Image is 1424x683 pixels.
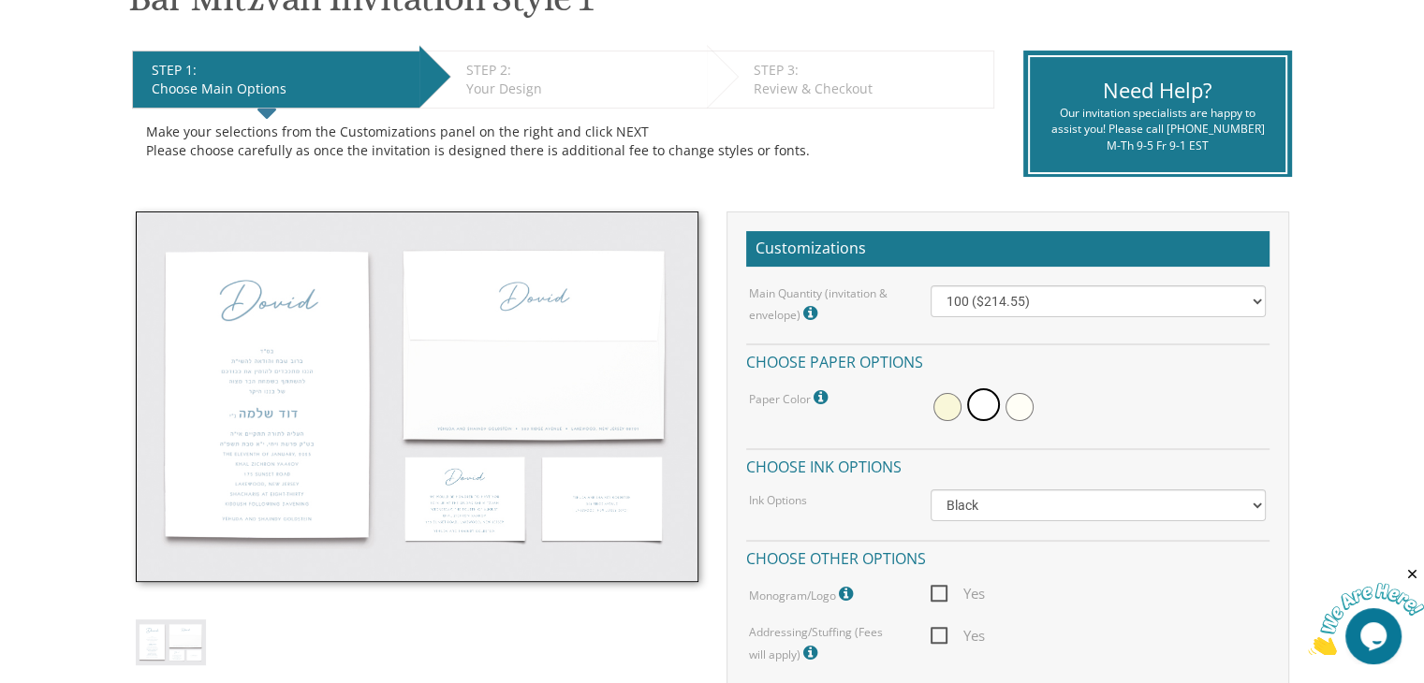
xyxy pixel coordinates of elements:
[746,343,1270,376] h4: Choose paper options
[749,624,903,664] label: Addressing/Stuffing (Fees will apply)
[749,582,858,606] label: Monogram/Logo
[152,80,410,98] div: Choose Main Options
[746,448,1270,481] h4: Choose ink options
[152,61,410,80] div: STEP 1:
[931,582,985,605] span: Yes
[1044,76,1271,105] div: Need Help?
[754,80,984,98] div: Review & Checkout
[746,231,1270,267] h2: Customizations
[136,619,206,665] img: bminv-thumb-1.jpg
[1044,105,1271,153] div: Our invitation specialists are happy to assist you! Please call [PHONE_NUMBER] M-Th 9-5 Fr 9-1 EST
[749,385,832,410] label: Paper Color
[466,61,697,80] div: STEP 2:
[931,624,985,647] span: Yes
[754,61,984,80] div: STEP 3:
[746,540,1270,573] h4: Choose other options
[146,123,980,160] div: Make your selections from the Customizations panel on the right and click NEXT Please choose care...
[1308,566,1424,655] iframe: chat widget
[136,211,698,582] img: bminv-thumb-1.jpg
[749,492,807,508] label: Ink Options
[749,285,903,326] label: Main Quantity (invitation & envelope)
[466,80,697,98] div: Your Design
